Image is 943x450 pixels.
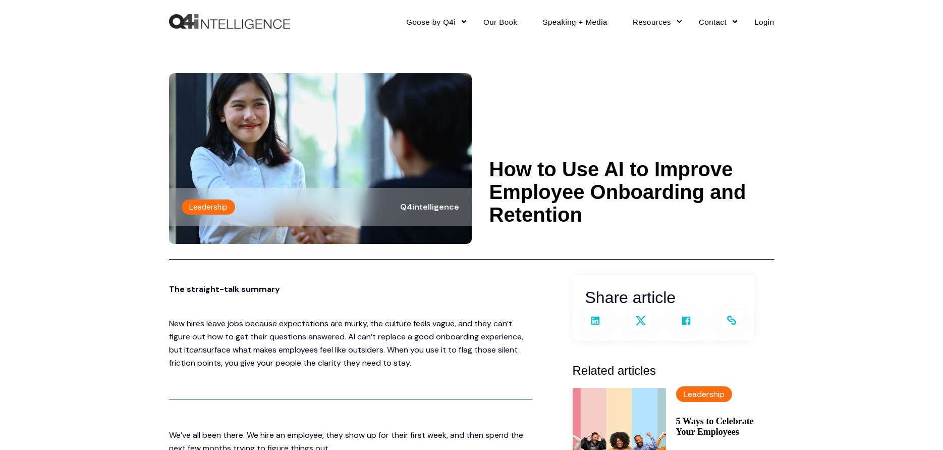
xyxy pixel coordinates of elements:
[676,386,732,402] label: Leadership
[585,285,742,311] h3: Share article
[169,73,472,244] img: A new employee shaking another employee's hand
[189,344,203,355] span: can
[169,14,290,29] a: Back to Home
[400,202,459,212] span: Q4intelligence
[573,361,774,380] h3: Related articles
[169,14,290,29] img: Q4intelligence, LLC logo
[169,318,523,355] span: New hires leave jobs because expectations are murky, the culture feels vague, and they can’t figu...
[169,284,280,294] span: The straight-talk summary
[169,344,518,368] span: surface what makes employees feel like outsiders. When you use it to flag those silent friction p...
[676,416,774,437] a: 5 Ways to Celebrate Your Employees
[489,158,774,226] h1: How to Use AI to Improve Employee Onboarding and Retention
[182,199,235,215] label: Leadership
